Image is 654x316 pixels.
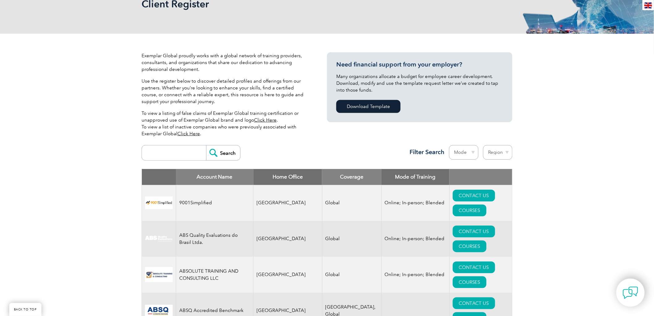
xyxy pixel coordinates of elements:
[142,110,308,137] p: To view a listing of false claims of Exemplar Global training certification or unapproved use of ...
[142,52,308,73] p: Exemplar Global proudly works with a global network of training providers, consultants, and organ...
[453,190,495,201] a: CONTACT US
[644,2,652,8] img: en
[322,169,381,185] th: Coverage: activate to sort column ascending
[406,148,444,156] h3: Filter Search
[453,276,486,288] a: COURSES
[176,169,253,185] th: Account Name: activate to sort column descending
[9,303,41,316] a: BACK TO TOP
[381,221,449,257] td: Online; In-person; Blended
[453,205,486,216] a: COURSES
[381,169,449,185] th: Mode of Training: activate to sort column ascending
[336,61,503,68] h3: Need financial support from your employer?
[453,262,495,273] a: CONTACT US
[453,226,495,237] a: CONTACT US
[336,73,503,93] p: Many organizations allocate a budget for employee career development. Download, modify and use th...
[176,221,253,257] td: ABS Quality Evaluations do Brasil Ltda.
[254,117,277,123] a: Click Here
[449,169,512,185] th: : activate to sort column ascending
[453,240,486,252] a: COURSES
[253,221,322,257] td: [GEOGRAPHIC_DATA]
[322,185,381,221] td: Global
[453,297,495,309] a: CONTACT US
[176,185,253,221] td: 9001Simplified
[142,78,308,105] p: Use the register below to discover detailed profiles and offerings from our partners. Whether you...
[623,285,638,301] img: contact-chat.png
[145,236,173,242] img: c92924ac-d9bc-ea11-a814-000d3a79823d-logo.jpg
[145,267,173,282] img: 16e092f6-eadd-ed11-a7c6-00224814fd52-logo.png
[381,257,449,293] td: Online; In-person; Blended
[176,257,253,293] td: ABSOLUTE TRAINING AND CONSULTING LLC
[322,221,381,257] td: Global
[322,257,381,293] td: Global
[253,185,322,221] td: [GEOGRAPHIC_DATA]
[381,185,449,221] td: Online; In-person; Blended
[177,131,200,136] a: Click Here
[253,169,322,185] th: Home Office: activate to sort column ascending
[206,145,240,160] input: Search
[145,197,173,209] img: 37c9c059-616f-eb11-a812-002248153038-logo.png
[336,100,401,113] a: Download Template
[253,257,322,293] td: [GEOGRAPHIC_DATA]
